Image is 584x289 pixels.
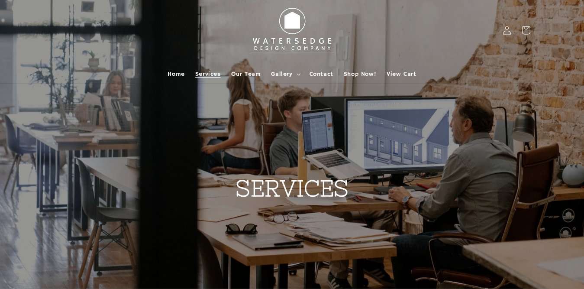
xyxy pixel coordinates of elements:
span: Services [195,70,221,78]
a: View Cart [381,65,421,83]
span: Contact [310,70,333,78]
a: Home [162,65,190,83]
a: Contact [304,65,339,83]
span: Our Team [231,70,261,78]
strong: SERVICES [236,175,349,201]
a: Services [190,65,226,83]
span: Home [168,70,184,78]
a: Our Team [226,65,266,83]
a: Shop Now! [339,65,381,83]
span: View Cart [387,70,416,78]
img: Watersedge Design Co [245,3,340,57]
summary: Gallery [266,65,304,83]
span: Shop Now! [344,70,376,78]
span: Gallery [271,70,292,78]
